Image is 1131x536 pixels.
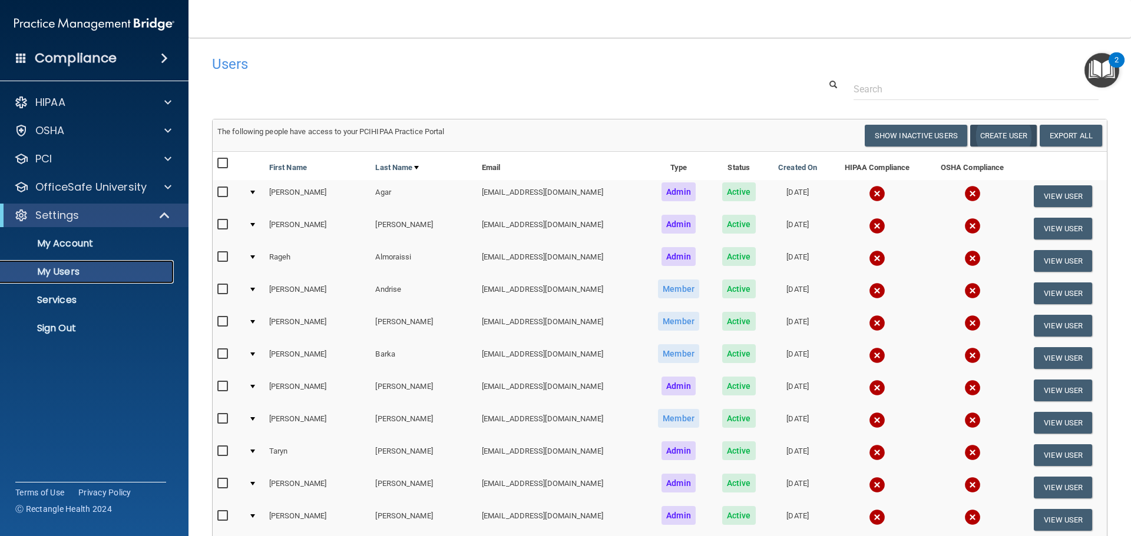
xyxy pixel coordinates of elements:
[1034,412,1092,434] button: View User
[269,161,307,175] a: First Name
[1034,250,1092,272] button: View User
[722,474,756,492] span: Active
[766,180,829,212] td: [DATE]
[1115,60,1119,75] div: 2
[8,238,168,249] p: My Account
[477,471,646,504] td: [EMAIL_ADDRESS][DOMAIN_NAME]
[869,412,885,428] img: cross.ca9f0e7f.svg
[658,312,699,331] span: Member
[722,506,756,525] span: Active
[662,474,696,492] span: Admin
[778,161,817,175] a: Created On
[15,487,64,498] a: Terms of Use
[264,180,371,212] td: [PERSON_NAME]
[646,152,712,180] th: Type
[658,344,699,363] span: Member
[766,374,829,407] td: [DATE]
[766,245,829,277] td: [DATE]
[722,215,756,234] span: Active
[8,322,168,334] p: Sign Out
[477,180,646,212] td: [EMAIL_ADDRESS][DOMAIN_NAME]
[35,208,79,222] p: Settings
[264,439,371,471] td: Taryn
[964,477,981,493] img: cross.ca9f0e7f.svg
[869,379,885,396] img: cross.ca9f0e7f.svg
[371,212,477,245] td: [PERSON_NAME]
[766,309,829,342] td: [DATE]
[964,218,981,234] img: cross.ca9f0e7f.svg
[264,277,371,309] td: [PERSON_NAME]
[477,407,646,439] td: [EMAIL_ADDRESS][DOMAIN_NAME]
[35,124,65,138] p: OSHA
[35,50,117,66] h4: Compliance
[35,95,65,109] p: HIPAA
[477,245,646,277] td: [EMAIL_ADDRESS][DOMAIN_NAME]
[964,444,981,461] img: cross.ca9f0e7f.svg
[662,441,696,460] span: Admin
[477,277,646,309] td: [EMAIL_ADDRESS][DOMAIN_NAME]
[264,212,371,245] td: [PERSON_NAME]
[78,487,131,498] a: Privacy Policy
[964,315,981,331] img: cross.ca9f0e7f.svg
[722,247,756,266] span: Active
[869,282,885,299] img: cross.ca9f0e7f.svg
[371,180,477,212] td: Agar
[1034,185,1092,207] button: View User
[766,212,829,245] td: [DATE]
[1034,218,1092,239] button: View User
[371,342,477,374] td: Barka
[371,407,477,439] td: [PERSON_NAME]
[264,309,371,342] td: [PERSON_NAME]
[371,504,477,536] td: [PERSON_NAME]
[766,407,829,439] td: [DATE]
[371,277,477,309] td: Andrise
[722,312,756,331] span: Active
[869,347,885,364] img: cross.ca9f0e7f.svg
[869,315,885,331] img: cross.ca9f0e7f.svg
[662,182,696,201] span: Admin
[964,412,981,428] img: cross.ca9f0e7f.svg
[869,444,885,461] img: cross.ca9f0e7f.svg
[477,504,646,536] td: [EMAIL_ADDRESS][DOMAIN_NAME]
[477,342,646,374] td: [EMAIL_ADDRESS][DOMAIN_NAME]
[371,309,477,342] td: [PERSON_NAME]
[1084,53,1119,88] button: Open Resource Center, 2 new notifications
[15,503,112,515] span: Ⓒ Rectangle Health 2024
[854,78,1099,100] input: Search
[477,439,646,471] td: [EMAIL_ADDRESS][DOMAIN_NAME]
[212,56,727,72] h4: Users
[1040,125,1102,147] a: Export All
[658,279,699,298] span: Member
[1034,477,1092,498] button: View User
[371,439,477,471] td: [PERSON_NAME]
[264,342,371,374] td: [PERSON_NAME]
[964,185,981,202] img: cross.ca9f0e7f.svg
[964,509,981,525] img: cross.ca9f0e7f.svg
[35,180,147,194] p: OfficeSafe University
[766,342,829,374] td: [DATE]
[829,152,925,180] th: HIPAA Compliance
[722,182,756,201] span: Active
[264,245,371,277] td: Rageh
[722,279,756,298] span: Active
[14,208,171,222] a: Settings
[662,506,696,525] span: Admin
[35,152,52,166] p: PCI
[662,377,696,395] span: Admin
[766,504,829,536] td: [DATE]
[925,152,1020,180] th: OSHA Compliance
[1034,379,1092,401] button: View User
[869,250,885,267] img: cross.ca9f0e7f.svg
[1034,347,1092,369] button: View User
[14,124,171,138] a: OSHA
[477,152,646,180] th: Email
[964,250,981,267] img: cross.ca9f0e7f.svg
[264,471,371,504] td: [PERSON_NAME]
[1034,315,1092,337] button: View User
[865,125,967,147] button: Show Inactive Users
[477,212,646,245] td: [EMAIL_ADDRESS][DOMAIN_NAME]
[8,294,168,306] p: Services
[964,347,981,364] img: cross.ca9f0e7f.svg
[869,218,885,234] img: cross.ca9f0e7f.svg
[964,379,981,396] img: cross.ca9f0e7f.svg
